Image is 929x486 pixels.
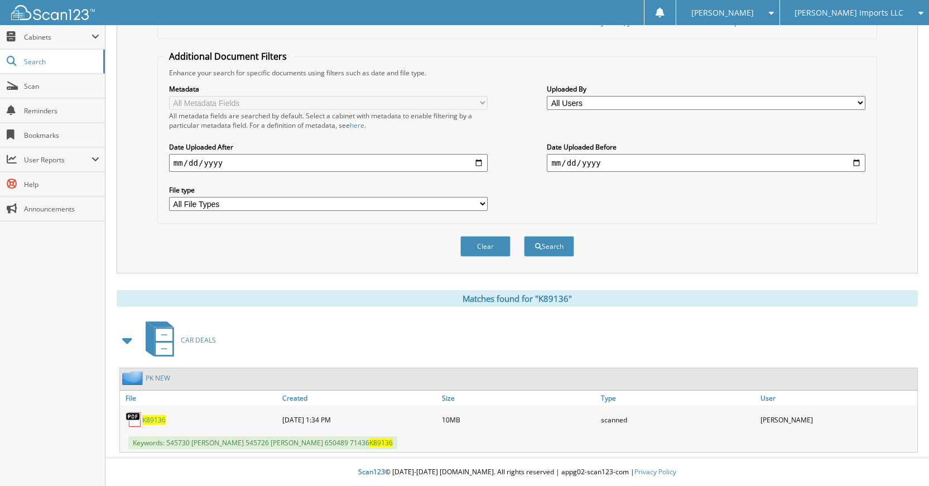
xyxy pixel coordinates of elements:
[547,142,865,152] label: Date Uploaded Before
[163,68,871,78] div: Enhance your search for specific documents using filters such as date and file type.
[11,5,95,20] img: scan123-logo-white.svg
[524,236,574,257] button: Search
[369,438,393,447] span: K89136
[691,9,754,16] span: [PERSON_NAME]
[758,391,917,406] a: User
[24,81,99,91] span: Scan
[439,391,599,406] a: Size
[128,436,397,449] span: Keywords: 545730 [PERSON_NAME] 545726 [PERSON_NAME] 650489 71436
[439,408,599,431] div: 10MB
[24,106,99,116] span: Reminders
[460,236,511,257] button: Clear
[873,432,929,486] iframe: Chat Widget
[142,415,166,425] a: K89136
[117,290,918,307] div: Matches found for "K89136"
[24,204,99,214] span: Announcements
[24,57,98,66] span: Search
[105,459,929,486] div: © [DATE]-[DATE] [DOMAIN_NAME]. All rights reserved | appg02-scan123-com |
[169,111,488,130] div: All metadata fields are searched by default. Select a cabinet with metadata to enable filtering b...
[24,131,99,140] span: Bookmarks
[358,467,385,477] span: Scan123
[126,411,142,428] img: PDF.png
[280,391,439,406] a: Created
[120,391,280,406] a: File
[24,180,99,189] span: Help
[350,121,364,130] a: here
[547,84,865,94] label: Uploaded By
[181,335,216,345] span: CAR DEALS
[169,84,488,94] label: Metadata
[139,318,216,362] a: CAR DEALS
[169,142,488,152] label: Date Uploaded After
[280,408,439,431] div: [DATE] 1:34 PM
[122,371,146,385] img: folder2.png
[169,185,488,195] label: File type
[146,373,170,383] a: PK NEW
[24,155,92,165] span: User Reports
[598,408,758,431] div: scanned
[598,391,758,406] a: Type
[795,9,903,16] span: [PERSON_NAME] Imports LLC
[634,467,676,477] a: Privacy Policy
[163,50,292,62] legend: Additional Document Filters
[24,32,92,42] span: Cabinets
[758,408,917,431] div: [PERSON_NAME]
[547,154,865,172] input: end
[169,154,488,172] input: start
